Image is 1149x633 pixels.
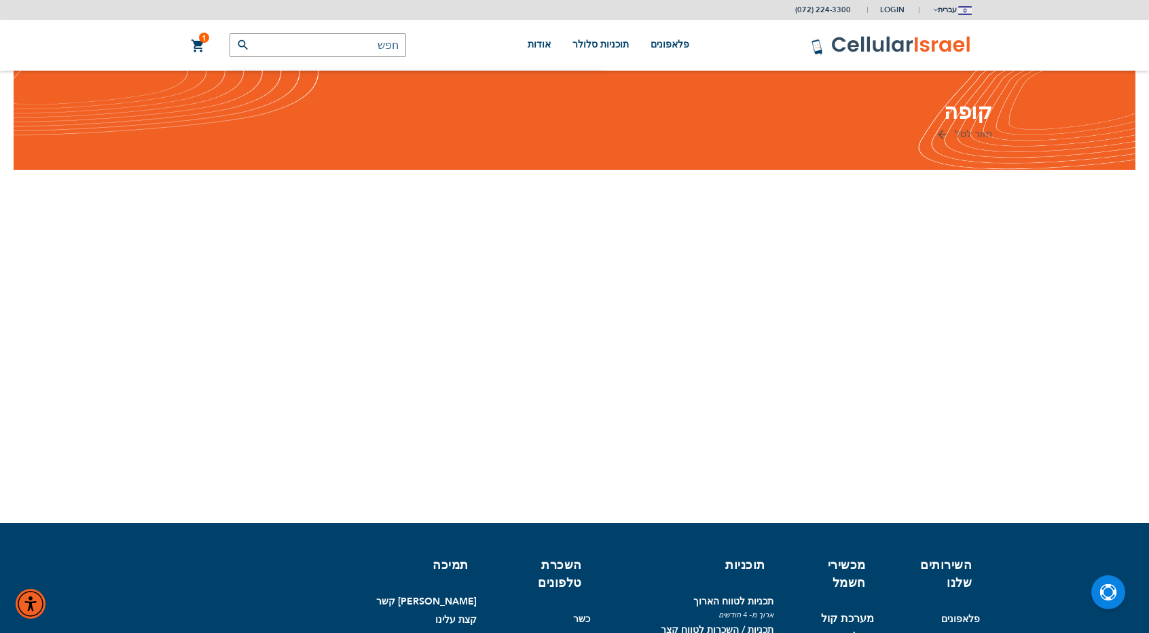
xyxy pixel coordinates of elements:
[16,589,45,619] div: תפריט נגישות
[435,613,477,626] a: קצת עלינו
[202,33,206,43] span: 1
[609,557,765,575] h6: תוכניות
[811,35,972,56] img: לוגו סלולר ישראל
[795,5,851,15] a: (072) 224-3300
[792,557,866,592] h6: מכשירי חשמל
[528,20,551,71] a: אודות
[893,557,972,592] h6: השירותים שלנו
[601,610,773,620] span: ארוך מ- 4 חודשים
[693,595,773,608] a: תכניות לטווח הארוך
[941,613,980,626] a: פלאפונים
[958,6,972,15] img: Jerusalem
[651,39,689,50] span: פלאפונים
[191,38,206,54] a: 1
[376,595,477,608] a: [PERSON_NAME] קשר
[821,613,874,626] a: מערכת קול
[880,5,905,15] span: Login
[573,613,590,626] a: כשר
[381,557,469,575] h6: תמיכה
[230,33,406,57] input: חפש
[528,39,551,50] span: אודות
[651,20,689,71] a: פלאפונים
[572,20,629,71] a: תוכניות סלולר
[572,39,629,50] span: תוכניות סלולר
[496,557,582,592] h6: השכרת טלפונים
